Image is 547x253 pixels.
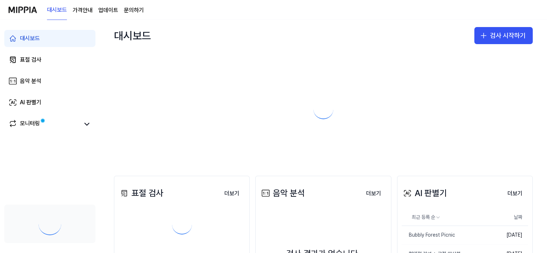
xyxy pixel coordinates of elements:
div: Bubbly Forest Picnic [402,232,455,239]
button: 더보기 [502,186,528,201]
div: AI 판별기 [20,98,41,107]
a: 모니터링 [9,119,80,129]
th: 날짜 [487,209,528,226]
button: 검사 시작하기 [474,27,533,44]
a: Bubbly Forest Picnic [402,226,487,244]
div: 대시보드 [20,34,40,43]
div: 음악 분석 [260,186,305,200]
button: 더보기 [360,186,387,201]
div: 대시보드 [114,27,151,44]
a: AI 판별기 [4,94,95,111]
td: [DATE] [487,226,528,245]
div: 표절 검사 [119,186,163,200]
a: 업데이트 [98,6,118,15]
a: 문의하기 [124,6,144,15]
div: 표절 검사 [20,56,41,64]
div: AI 판별기 [402,186,447,200]
button: 더보기 [219,186,245,201]
a: 대시보드 [47,0,67,20]
a: 가격안내 [73,6,93,15]
a: 표절 검사 [4,51,95,68]
div: 음악 분석 [20,77,41,85]
div: 모니터링 [20,119,40,129]
a: 음악 분석 [4,73,95,90]
a: 대시보드 [4,30,95,47]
